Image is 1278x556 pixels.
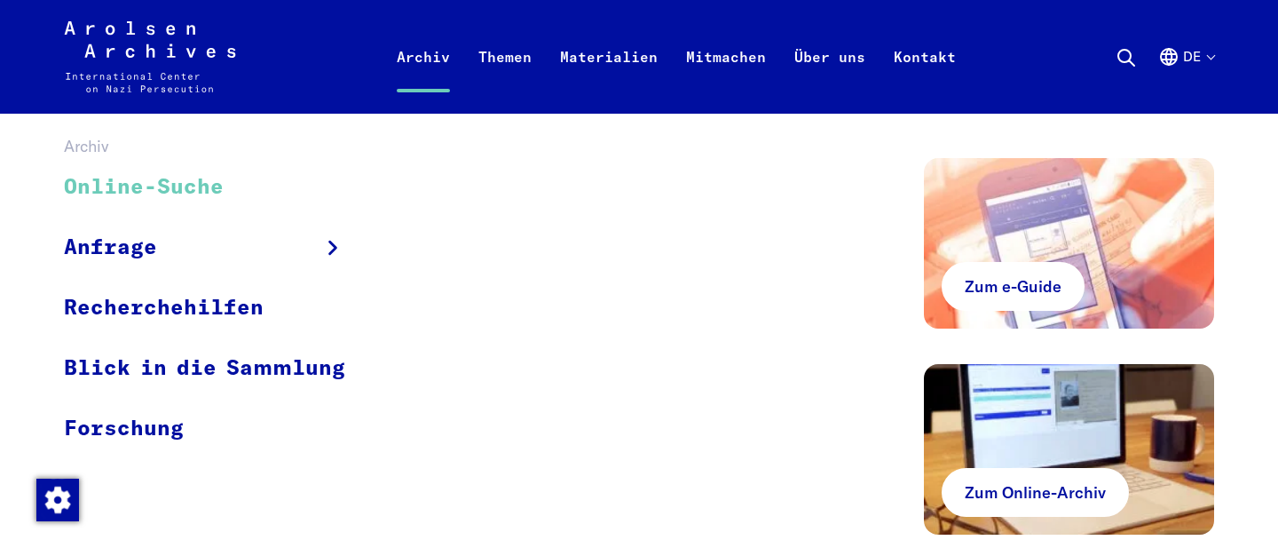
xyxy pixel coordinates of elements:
[464,43,546,114] a: Themen
[546,43,672,114] a: Materialien
[780,43,880,114] a: Über uns
[64,338,368,399] a: Blick in die Sammlung
[383,43,464,114] a: Archiv
[64,218,368,278] a: Anfrage
[64,278,368,338] a: Recherchehilfen
[64,158,368,218] a: Online-Suche
[880,43,970,114] a: Kontakt
[383,21,970,92] nav: Primär
[942,262,1085,311] a: Zum e-Guide
[672,43,780,114] a: Mitmachen
[64,399,368,458] a: Forschung
[965,481,1106,504] span: Zum Online-Archiv
[36,479,79,521] img: Zustimmung ändern
[64,232,157,264] span: Anfrage
[1158,46,1214,110] button: Deutsch, Sprachauswahl
[942,468,1129,517] a: Zum Online-Archiv
[965,274,1061,298] span: Zum e-Guide
[64,158,368,535] ul: Archiv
